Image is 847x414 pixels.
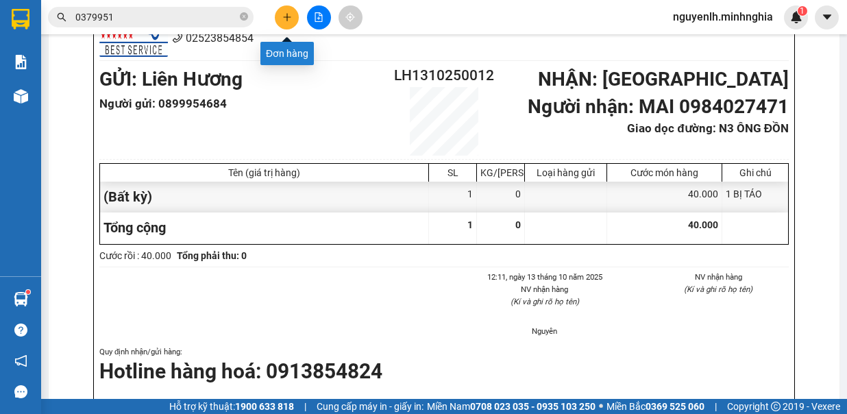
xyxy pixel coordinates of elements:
[477,182,525,212] div: 0
[345,12,355,22] span: aim
[317,399,423,414] span: Cung cấp máy in - giấy in:
[14,354,27,367] span: notification
[538,68,789,90] b: NHẬN : [GEOGRAPHIC_DATA]
[99,97,227,110] b: Người gửi : 0899954684
[169,399,294,414] span: Hỗ trợ kỹ thuật:
[103,167,425,178] div: Tên (giá trị hàng)
[771,402,781,411] span: copyright
[314,12,323,22] span: file-add
[177,250,247,261] b: Tổng phải thu: 0
[282,12,292,22] span: plus
[480,167,521,178] div: KG/[PERSON_NAME]
[304,399,306,414] span: |
[75,10,237,25] input: Tìm tên, số ĐT hoặc mã đơn
[715,399,717,414] span: |
[99,345,789,386] div: Quy định nhận/gửi hàng :
[790,11,802,23] img: icon-new-feature
[99,68,243,90] b: GỬI : Liên Hương
[474,325,615,337] li: Nguyên
[99,248,171,263] div: Cước rồi : 40.000
[79,9,195,26] b: [PERSON_NAME]
[528,95,789,118] b: Người nhận : MAI 0984027471
[474,271,615,283] li: 12:11, ngày 13 tháng 10 năm 2025
[57,12,66,22] span: search
[429,182,477,212] div: 1
[103,219,166,236] span: Tổng cộng
[260,42,314,65] div: Đơn hàng
[662,8,784,25] span: nguyenlh.minhnghia
[427,399,596,414] span: Miền Nam
[79,33,90,44] span: environment
[100,182,429,212] div: (Bất kỳ)
[14,55,28,69] img: solution-icon
[12,9,29,29] img: logo-vxr
[172,32,183,43] span: phone
[474,283,615,295] li: NV nhận hàng
[798,6,807,16] sup: 1
[511,297,579,306] i: (Kí và ghi rõ họ tên)
[99,29,354,47] li: 02523854854
[611,167,718,178] div: Cước món hàng
[646,401,704,412] strong: 0369 525 060
[99,359,382,383] strong: Hotline hàng hoá: 0913854824
[26,290,30,294] sup: 1
[6,6,75,75] img: logo.jpg
[726,167,785,178] div: Ghi chú
[815,5,839,29] button: caret-down
[648,271,789,283] li: NV nhận hàng
[722,182,788,212] div: 1 BỊ TÁO
[627,121,789,135] b: Giao dọc đường: N3 ÔNG ĐỒN
[821,11,833,23] span: caret-down
[467,219,473,230] span: 1
[235,401,294,412] strong: 1900 633 818
[688,219,718,230] span: 40.000
[275,5,299,29] button: plus
[528,167,603,178] div: Loại hàng gửi
[14,89,28,103] img: warehouse-icon
[386,64,502,87] h2: LH1310250012
[240,11,248,24] span: close-circle
[470,401,596,412] strong: 0708 023 035 - 0935 103 250
[339,5,363,29] button: aim
[307,5,331,29] button: file-add
[607,182,722,212] div: 40.000
[14,324,27,337] span: question-circle
[240,12,248,21] span: close-circle
[6,30,261,47] li: 01 [PERSON_NAME]
[6,47,261,64] li: 02523854854
[432,167,473,178] div: SL
[6,86,149,108] b: GỬI : Liên Hương
[79,50,90,61] span: phone
[515,219,521,230] span: 0
[684,284,752,294] i: (Kí và ghi rõ họ tên)
[606,399,704,414] span: Miền Bắc
[14,385,27,398] span: message
[14,292,28,306] img: warehouse-icon
[800,6,805,16] span: 1
[599,404,603,409] span: ⚪️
